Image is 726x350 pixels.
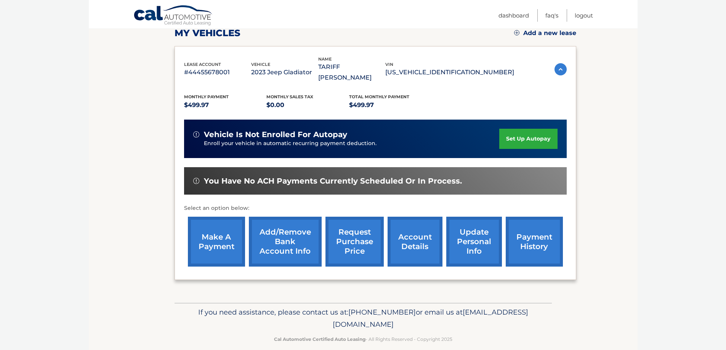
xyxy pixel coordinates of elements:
[545,9,558,22] a: FAQ's
[388,217,442,267] a: account details
[249,217,322,267] a: Add/Remove bank account info
[184,67,251,78] p: #44455678001
[188,217,245,267] a: make a payment
[499,129,557,149] a: set up autopay
[175,27,240,39] h2: my vehicles
[179,306,547,331] p: If you need assistance, please contact us at: or email us at
[318,62,385,83] p: TARIFF [PERSON_NAME]
[266,100,349,110] p: $0.00
[348,308,416,316] span: [PHONE_NUMBER]
[318,56,332,62] span: name
[179,335,547,343] p: - All Rights Reserved - Copyright 2025
[184,100,267,110] p: $499.97
[251,67,318,78] p: 2023 Jeep Gladiator
[446,217,502,267] a: update personal info
[204,130,347,139] span: vehicle is not enrolled for autopay
[333,308,528,329] span: [EMAIL_ADDRESS][DOMAIN_NAME]
[555,63,567,75] img: accordion-active.svg
[193,131,199,137] img: alert-white.svg
[575,9,593,22] a: Logout
[204,176,462,186] span: You have no ACH payments currently scheduled or in process.
[349,94,409,99] span: Total Monthly Payment
[251,62,270,67] span: vehicle
[385,62,393,67] span: vin
[514,29,576,37] a: Add a new lease
[193,178,199,184] img: alert-white.svg
[325,217,384,267] a: request purchase price
[349,100,432,110] p: $499.97
[184,204,567,213] p: Select an option below:
[274,336,365,342] strong: Cal Automotive Certified Auto Leasing
[266,94,313,99] span: Monthly sales Tax
[133,5,213,27] a: Cal Automotive
[506,217,563,267] a: payment history
[385,67,514,78] p: [US_VEHICLE_IDENTIFICATION_NUMBER]
[184,62,221,67] span: lease account
[204,139,500,148] p: Enroll your vehicle in automatic recurring payment deduction.
[498,9,529,22] a: Dashboard
[184,94,229,99] span: Monthly Payment
[514,30,519,35] img: add.svg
